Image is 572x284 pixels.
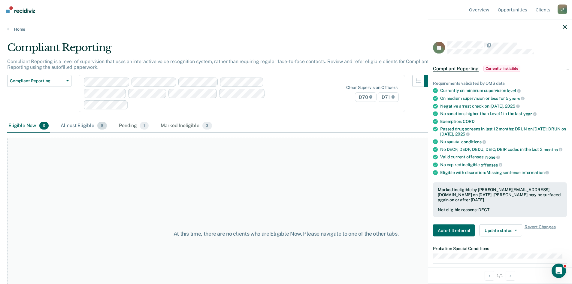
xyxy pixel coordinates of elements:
div: Eligible with discretion: Missing sentence [440,170,567,175]
button: Auto-fill referral [433,224,475,237]
span: Currently ineligible [483,66,520,72]
div: On medium supervision or less for 5 [440,96,567,101]
span: 3 [202,122,212,130]
div: Negative arrest check on [DATE], [440,103,567,109]
span: conditions [461,139,486,144]
span: D70 [355,92,377,102]
dt: Probation Special Conditions [433,246,567,251]
button: Update status [480,224,522,237]
span: D71 [378,92,398,102]
button: Profile dropdown button [558,5,567,14]
span: level [507,88,520,93]
span: None [485,155,500,160]
div: No sanctions higher than Level 1 in the last [440,111,567,117]
span: months [543,147,562,152]
div: Marked Ineligible [159,119,213,133]
button: Next Opportunity [506,271,515,280]
span: Compliant Reporting [10,78,64,84]
span: years [509,96,525,101]
div: Compliant ReportingCurrently ineligible [428,59,572,78]
span: Revert Changes [525,224,556,237]
span: CORD [463,119,474,124]
div: Pending [118,119,150,133]
span: 1 [140,122,149,130]
div: Eligible Now [7,119,50,133]
button: Previous Opportunity [485,271,494,280]
div: Not eligible reasons: DECT [438,207,562,212]
div: No DECF, DEDF, DEDU, DEIO, DEIR codes in the last 3 [440,147,567,152]
div: Passed drug screens in last 12 months: DRUN on [DATE]; DRUN on [DATE], [440,126,567,136]
span: 2025 [505,104,519,108]
div: Exemption: [440,119,567,124]
a: Home [7,26,565,32]
div: 1 / 1 [428,267,572,283]
span: year [523,111,537,116]
img: Recidiviz [6,6,35,13]
p: Compliant Reporting is a level of supervision that uses an interactive voice recognition system, ... [7,59,428,70]
div: Marked ineligible by [PERSON_NAME][EMAIL_ADDRESS][DOMAIN_NAME] on [DATE]. [PERSON_NAME] may be su... [438,187,562,202]
span: 2025 [455,132,470,136]
span: 8 [97,122,107,130]
div: Almost Eligible [59,119,108,133]
div: Valid current offenses: [440,154,567,160]
span: 0 [39,122,49,130]
span: offenses [481,162,502,167]
div: Clear supervision officers [346,85,397,90]
div: L P [558,5,567,14]
div: No expired ineligible [440,162,567,167]
div: Compliant Reporting [7,41,436,59]
span: information [522,170,549,175]
a: Navigate to form link [433,224,477,237]
div: Currently on minimum supervision [440,88,567,93]
div: Requirements validated by OMS data [433,81,567,86]
iframe: Intercom live chat [552,264,566,278]
div: At this time, there are no clients who are Eligible Now. Please navigate to one of the other tabs. [147,231,425,237]
span: Compliant Reporting [433,66,479,72]
div: No special [440,139,567,145]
